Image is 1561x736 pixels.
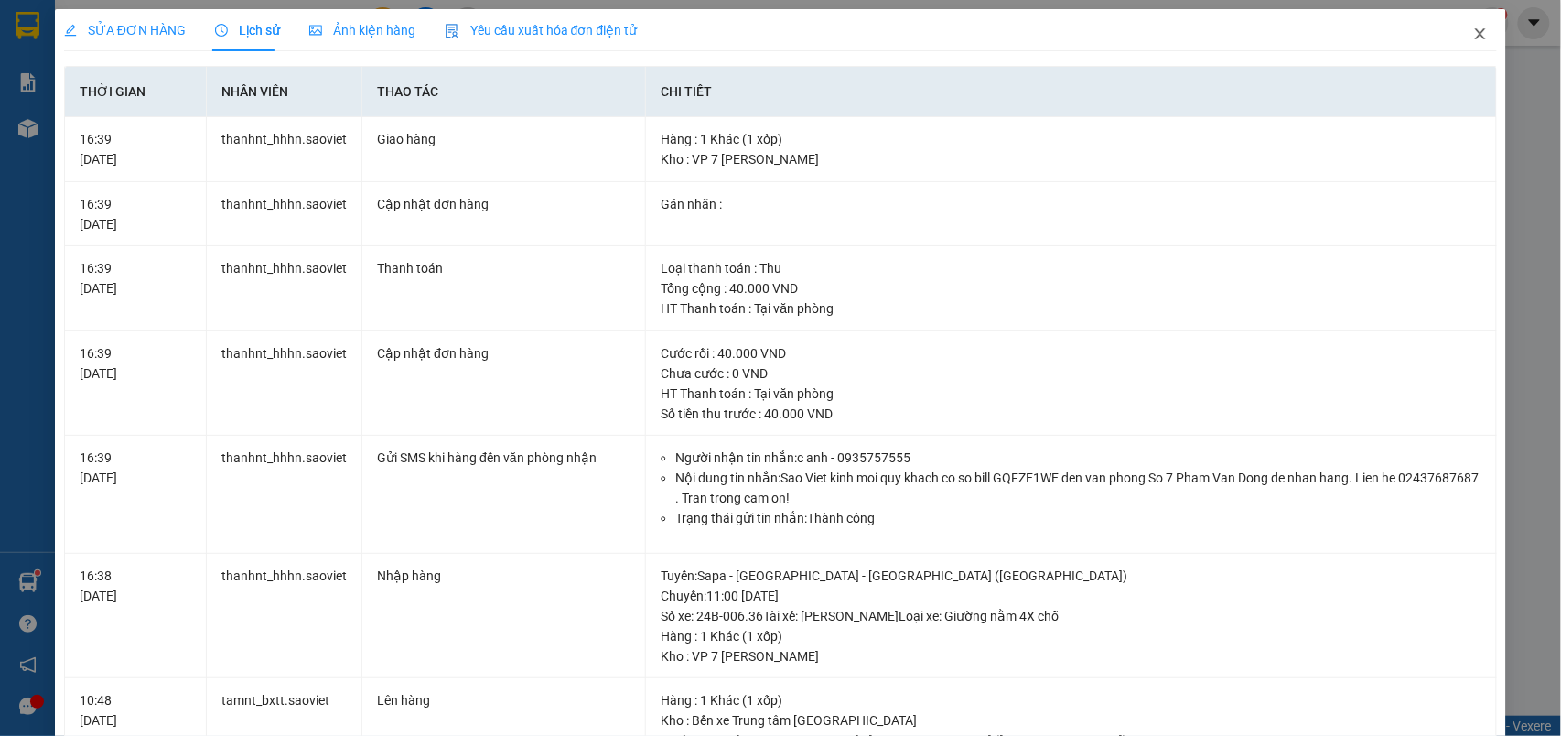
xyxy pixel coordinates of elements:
[80,129,192,169] div: 16:39 [DATE]
[207,117,362,182] td: thanhnt_hhhn.saoviet
[377,129,630,149] div: Giao hàng
[661,690,1481,710] div: Hàng : 1 Khác (1 xốp)
[661,343,1481,363] div: Cước rồi : 40.000 VND
[80,343,192,384] div: 16:39 [DATE]
[675,448,1481,468] li: Người nhận tin nhắn: c anh - 0935757555
[661,566,1481,626] div: Tuyến : Sapa - [GEOGRAPHIC_DATA] - [GEOGRAPHIC_DATA] ([GEOGRAPHIC_DATA]) Chuyến: 11:00 [DATE] Số ...
[661,258,1481,278] div: Loại thanh toán : Thu
[207,436,362,554] td: thanhnt_hhhn.saoviet
[661,384,1481,404] div: HT Thanh toán : Tại văn phòng
[215,23,280,38] span: Lịch sử
[661,363,1481,384] div: Chưa cước : 0 VND
[377,690,630,710] div: Lên hàng
[309,23,415,38] span: Ảnh kiện hàng
[80,690,192,731] div: 10:48 [DATE]
[80,448,192,488] div: 16:39 [DATE]
[377,258,630,278] div: Thanh toán
[64,23,186,38] span: SỬA ĐƠN HÀNG
[1473,27,1488,41] span: close
[207,246,362,331] td: thanhnt_hhhn.saoviet
[362,67,646,117] th: Thao tác
[207,554,362,679] td: thanhnt_hhhn.saoviet
[661,194,1481,214] div: Gán nhãn :
[80,194,192,234] div: 16:39 [DATE]
[445,23,638,38] span: Yêu cầu xuất hóa đơn điện tử
[646,67,1497,117] th: Chi tiết
[445,24,459,38] img: icon
[207,331,362,437] td: thanhnt_hhhn.saoviet
[309,24,322,37] span: picture
[661,129,1481,149] div: Hàng : 1 Khác (1 xốp)
[661,149,1481,169] div: Kho : VP 7 [PERSON_NAME]
[377,566,630,586] div: Nhập hàng
[661,278,1481,298] div: Tổng cộng : 40.000 VND
[675,468,1481,508] li: Nội dung tin nhắn: Sao Viet kinh moi quy khach co so bill GQFZE1WE den van phong So 7 Pham Van Do...
[80,258,192,298] div: 16:39 [DATE]
[207,67,362,117] th: Nhân viên
[377,448,630,468] div: Gửi SMS khi hàng đến văn phòng nhận
[64,24,77,37] span: edit
[65,67,208,117] th: Thời gian
[207,182,362,247] td: thanhnt_hhhn.saoviet
[215,24,228,37] span: clock-circle
[377,194,630,214] div: Cập nhật đơn hàng
[661,298,1481,319] div: HT Thanh toán : Tại văn phòng
[661,404,1481,424] div: Số tiền thu trước : 40.000 VND
[661,710,1481,731] div: Kho : Bến xe Trung tâm [GEOGRAPHIC_DATA]
[675,508,1481,528] li: Trạng thái gửi tin nhắn: Thành công
[1455,9,1506,60] button: Close
[661,626,1481,646] div: Hàng : 1 Khác (1 xốp)
[661,646,1481,666] div: Kho : VP 7 [PERSON_NAME]
[80,566,192,606] div: 16:38 [DATE]
[377,343,630,363] div: Cập nhật đơn hàng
